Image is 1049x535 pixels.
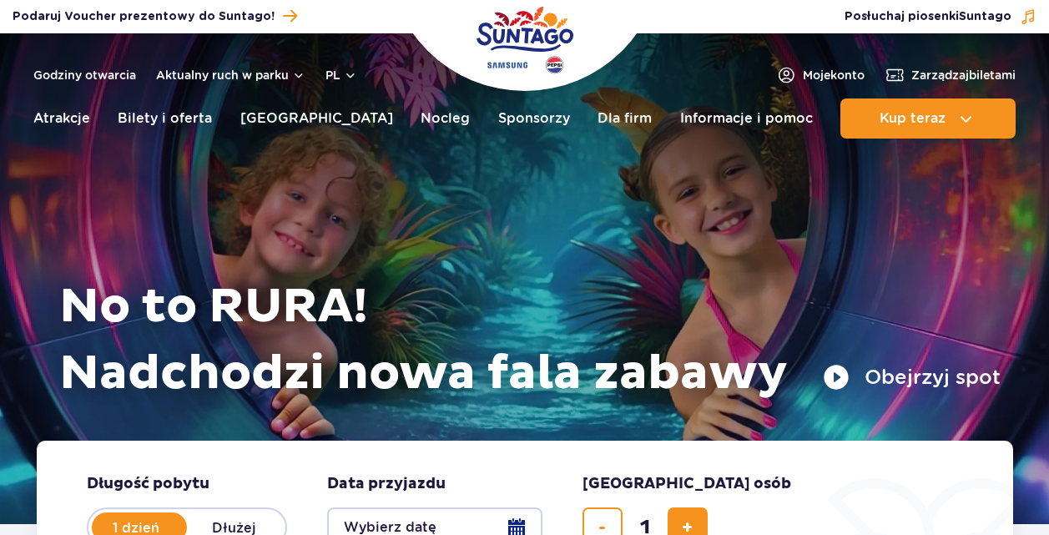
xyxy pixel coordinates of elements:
[240,98,393,139] a: [GEOGRAPHIC_DATA]
[87,474,209,494] span: Długość pobytu
[13,8,275,25] span: Podaruj Voucher prezentowy do Suntago!
[959,11,1011,23] span: Suntago
[327,474,446,494] span: Data przyjazdu
[118,98,212,139] a: Bilety i oferta
[13,5,297,28] a: Podaruj Voucher prezentowy do Suntago!
[325,67,357,83] button: pl
[582,474,791,494] span: [GEOGRAPHIC_DATA] osób
[498,98,570,139] a: Sponsorzy
[59,274,1001,407] h1: No to RURA! Nadchodzi nowa fala zabawy
[840,98,1016,139] button: Kup teraz
[421,98,470,139] a: Nocleg
[156,68,305,82] button: Aktualny ruch w parku
[911,67,1016,83] span: Zarządzaj biletami
[598,98,652,139] a: Dla firm
[33,98,90,139] a: Atrakcje
[33,67,136,83] a: Godziny otwarcia
[823,364,1001,391] button: Obejrzyj spot
[845,8,1036,25] button: Posłuchaj piosenkiSuntago
[845,8,1011,25] span: Posłuchaj piosenki
[680,98,813,139] a: Informacje i pomoc
[885,65,1016,85] a: Zarządzajbiletami
[803,67,865,83] span: Moje konto
[776,65,865,85] a: Mojekonto
[880,111,946,126] span: Kup teraz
